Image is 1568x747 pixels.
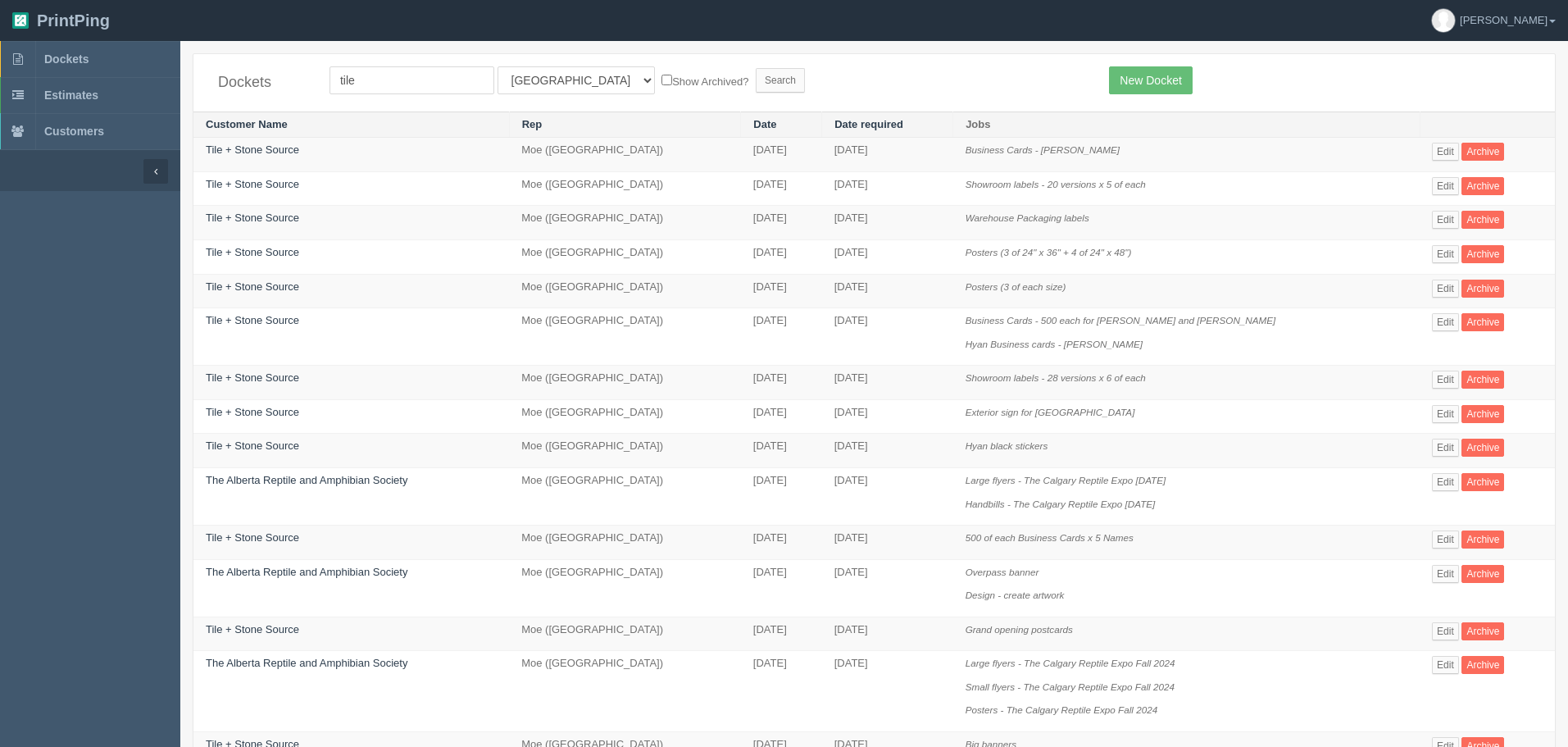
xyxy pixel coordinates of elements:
[206,118,288,130] a: Customer Name
[206,531,299,544] a: Tile + Stone Source
[509,366,741,400] td: Moe ([GEOGRAPHIC_DATA])
[822,651,953,732] td: [DATE]
[834,118,903,130] a: Date required
[1432,143,1459,161] a: Edit
[1461,245,1504,263] a: Archive
[1432,439,1459,457] a: Edit
[1461,531,1504,549] a: Archive
[741,651,822,732] td: [DATE]
[509,171,741,206] td: Moe ([GEOGRAPHIC_DATA])
[822,399,953,434] td: [DATE]
[966,704,1158,715] i: Posters - The Calgary Reptile Expo Fall 2024
[822,467,953,525] td: [DATE]
[753,118,776,130] a: Date
[966,499,1156,509] i: Handbills - The Calgary Reptile Expo [DATE]
[218,75,305,91] h4: Dockets
[44,125,104,138] span: Customers
[966,281,1066,292] i: Posters (3 of each size)
[509,559,741,617] td: Moe ([GEOGRAPHIC_DATA])
[1432,622,1459,640] a: Edit
[206,246,299,258] a: Tile + Stone Source
[1432,177,1459,195] a: Edit
[953,112,1420,138] th: Jobs
[822,559,953,617] td: [DATE]
[44,89,98,102] span: Estimates
[509,274,741,308] td: Moe ([GEOGRAPHIC_DATA])
[741,171,822,206] td: [DATE]
[741,467,822,525] td: [DATE]
[661,71,748,90] label: Show Archived?
[12,12,29,29] img: logo-3e63b451c926e2ac314895c53de4908e5d424f24456219fb08d385ab2e579770.png
[966,532,1134,543] i: 500 of each Business Cards x 5 Names
[330,66,494,94] input: Customer Name
[966,567,1039,577] i: Overpass banner
[1461,313,1504,331] a: Archive
[741,308,822,366] td: [DATE]
[1461,565,1504,583] a: Archive
[1461,656,1504,674] a: Archive
[1461,177,1504,195] a: Archive
[822,617,953,651] td: [DATE]
[1432,313,1459,331] a: Edit
[1432,245,1459,263] a: Edit
[822,526,953,560] td: [DATE]
[822,308,953,366] td: [DATE]
[966,144,1120,155] i: Business Cards - [PERSON_NAME]
[509,651,741,732] td: Moe ([GEOGRAPHIC_DATA])
[206,178,299,190] a: Tile + Stone Source
[1432,211,1459,229] a: Edit
[509,308,741,366] td: Moe ([GEOGRAPHIC_DATA])
[741,206,822,240] td: [DATE]
[1432,565,1459,583] a: Edit
[966,681,1175,692] i: Small flyers - The Calgary Reptile Expo Fall 2024
[206,440,299,452] a: Tile + Stone Source
[966,590,1065,600] i: Design - create artwork
[509,240,741,275] td: Moe ([GEOGRAPHIC_DATA])
[206,623,299,635] a: Tile + Stone Source
[822,274,953,308] td: [DATE]
[1461,143,1504,161] a: Archive
[1432,473,1459,491] a: Edit
[1461,280,1504,298] a: Archive
[206,371,299,384] a: Tile + Stone Source
[741,138,822,172] td: [DATE]
[1461,622,1504,640] a: Archive
[822,138,953,172] td: [DATE]
[661,75,672,85] input: Show Archived?
[206,566,407,578] a: The Alberta Reptile and Amphibian Society
[966,212,1089,223] i: Warehouse Packaging labels
[822,206,953,240] td: [DATE]
[741,274,822,308] td: [DATE]
[1432,9,1455,32] img: avatar_default-7531ab5dedf162e01f1e0bb0964e6a185e93c5c22dfe317fb01d7f8cd2b1632c.jpg
[822,366,953,400] td: [DATE]
[966,658,1175,668] i: Large flyers - The Calgary Reptile Expo Fall 2024
[1432,280,1459,298] a: Edit
[741,617,822,651] td: [DATE]
[1461,439,1504,457] a: Archive
[966,315,1276,326] i: Business Cards - 500 each for [PERSON_NAME] and [PERSON_NAME]
[822,240,953,275] td: [DATE]
[741,526,822,560] td: [DATE]
[741,559,822,617] td: [DATE]
[206,406,299,418] a: Tile + Stone Source
[206,657,407,669] a: The Alberta Reptile and Amphibian Society
[509,526,741,560] td: Moe ([GEOGRAPHIC_DATA])
[1432,531,1459,549] a: Edit
[966,372,1146,383] i: Showroom labels - 28 versions x 6 of each
[522,118,543,130] a: Rep
[966,624,1073,635] i: Grand opening postcards
[509,206,741,240] td: Moe ([GEOGRAPHIC_DATA])
[509,434,741,468] td: Moe ([GEOGRAPHIC_DATA])
[44,52,89,66] span: Dockets
[822,434,953,468] td: [DATE]
[966,407,1135,417] i: Exterior sign for [GEOGRAPHIC_DATA]
[741,240,822,275] td: [DATE]
[966,339,1143,349] i: Hyan Business cards - [PERSON_NAME]
[966,475,1166,485] i: Large flyers - The Calgary Reptile Expo [DATE]
[822,171,953,206] td: [DATE]
[509,138,741,172] td: Moe ([GEOGRAPHIC_DATA])
[966,247,1132,257] i: Posters (3 of 24" x 36" + 4 of 24" x 48")
[1461,211,1504,229] a: Archive
[509,399,741,434] td: Moe ([GEOGRAPHIC_DATA])
[1432,371,1459,389] a: Edit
